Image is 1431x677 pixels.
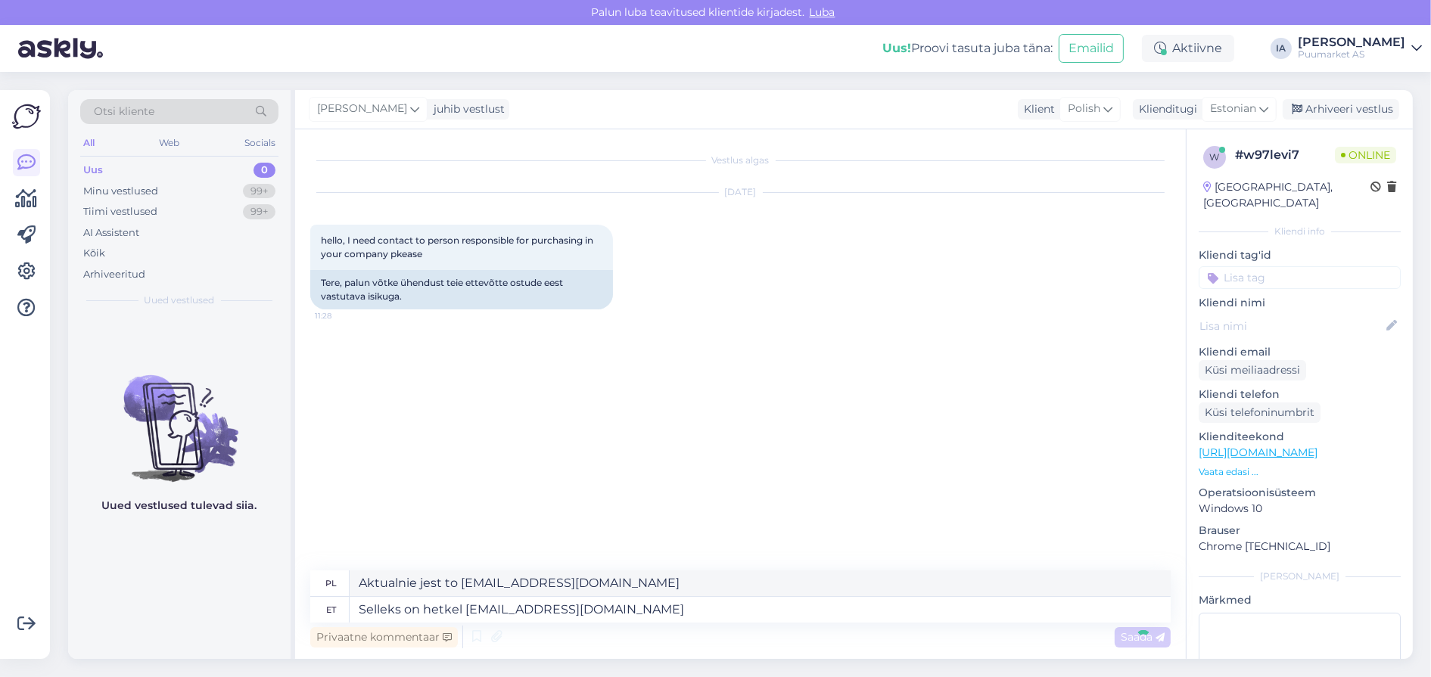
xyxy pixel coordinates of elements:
span: Polish [1068,101,1100,117]
div: juhib vestlust [428,101,505,117]
div: Tere, palun võtke ühendust teie ettevõtte ostude eest vastutava isikuga. [310,270,613,309]
span: Luba [805,5,840,19]
div: # w97levi7 [1235,146,1335,164]
div: 99+ [243,204,275,219]
p: Operatsioonisüsteem [1199,485,1401,501]
img: No chats [68,348,291,484]
div: Arhiveeri vestlus [1283,99,1399,120]
div: Tiimi vestlused [83,204,157,219]
div: Proovi tasuta juba täna: [882,39,1053,57]
p: Windows 10 [1199,501,1401,517]
div: Klient [1018,101,1055,117]
span: hello, I need contact to person responsible for purchasing in your company pkease [321,234,596,259]
div: [PERSON_NAME] [1199,570,1401,583]
p: Uued vestlused tulevad siia. [102,498,257,514]
span: Otsi kliente [94,104,154,120]
p: Kliendi email [1199,344,1401,360]
div: Puumarket AS [1298,48,1405,61]
span: w [1210,151,1220,163]
p: Vaata edasi ... [1199,465,1401,479]
input: Lisa nimi [1199,318,1383,334]
span: 11:28 [315,310,372,321]
a: [URL][DOMAIN_NAME] [1199,446,1317,459]
div: [PERSON_NAME] [1298,36,1405,48]
span: Estonian [1210,101,1256,117]
div: Kliendi info [1199,225,1401,238]
p: Märkmed [1199,592,1401,608]
div: 0 [254,163,275,178]
p: Kliendi telefon [1199,387,1401,402]
div: Klienditugi [1133,101,1197,117]
div: Uus [83,163,103,178]
div: Socials [241,133,278,153]
img: Askly Logo [12,102,41,131]
div: All [80,133,98,153]
div: Web [157,133,183,153]
div: Aktiivne [1142,35,1234,62]
p: Kliendi nimi [1199,295,1401,311]
p: Kliendi tag'id [1199,247,1401,263]
p: Brauser [1199,523,1401,539]
p: Chrome [TECHNICAL_ID] [1199,539,1401,554]
span: [PERSON_NAME] [317,101,407,117]
b: Uus! [882,41,911,55]
div: Arhiveeritud [83,267,145,282]
span: Online [1335,147,1396,163]
div: AI Assistent [83,225,139,241]
div: Vestlus algas [310,154,1171,167]
button: Emailid [1059,34,1124,63]
p: Klienditeekond [1199,429,1401,445]
a: [PERSON_NAME]Puumarket AS [1298,36,1422,61]
span: Uued vestlused [145,293,215,307]
div: Kõik [83,246,105,261]
div: [GEOGRAPHIC_DATA], [GEOGRAPHIC_DATA] [1203,179,1370,211]
div: 99+ [243,184,275,199]
div: Küsi meiliaadressi [1199,360,1306,380]
div: Küsi telefoninumbrit [1199,402,1321,423]
input: Lisa tag [1199,266,1401,289]
div: [DATE] [310,185,1171,199]
div: IA [1271,38,1292,59]
div: Minu vestlused [83,184,158,199]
